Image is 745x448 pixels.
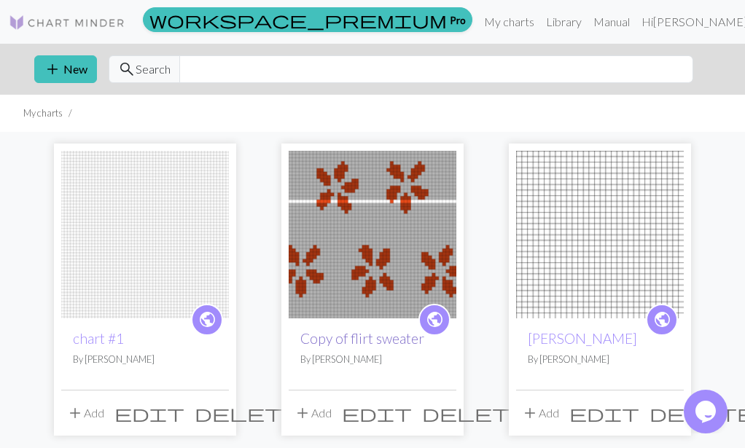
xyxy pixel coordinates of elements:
[684,390,730,433] iframe: chat widget
[646,304,678,336] a: public
[342,404,412,422] i: Edit
[198,308,217,331] span: public
[114,404,184,422] i: Edit
[34,55,97,83] button: New
[516,399,564,427] button: Add
[300,353,445,366] p: By [PERSON_NAME]
[540,7,588,36] a: Library
[569,403,639,423] span: edit
[66,403,84,423] span: add
[569,404,639,422] i: Edit
[417,399,532,427] button: Delete
[73,330,124,347] a: chart #1
[44,59,61,79] span: add
[521,403,539,423] span: add
[149,9,447,30] span: workspace_premium
[190,399,305,427] button: Delete
[61,399,109,427] button: Add
[23,106,63,120] li: My charts
[418,304,450,336] a: public
[61,151,229,318] img: chart #1
[342,403,412,423] span: edit
[114,403,184,423] span: edit
[118,59,136,79] span: search
[516,226,684,240] a: Tyler Chromakopia
[300,330,424,347] a: Copy of flirt sweater
[422,403,527,423] span: delete
[73,353,217,366] p: By [PERSON_NAME]
[61,226,229,240] a: chart #1
[289,399,337,427] button: Add
[588,7,636,36] a: Manual
[337,399,417,427] button: Edit
[143,7,472,32] a: Pro
[478,7,540,36] a: My charts
[564,399,644,427] button: Edit
[198,305,217,334] i: public
[653,305,671,334] i: public
[136,60,171,78] span: Search
[109,399,190,427] button: Edit
[195,403,300,423] span: delete
[426,305,444,334] i: public
[528,330,637,347] a: [PERSON_NAME]
[191,304,223,336] a: public
[426,308,444,331] span: public
[9,14,125,31] img: Logo
[294,403,311,423] span: add
[289,226,456,240] a: flirt sweater
[653,308,671,331] span: public
[516,151,684,318] img: Tyler Chromakopia
[289,151,456,318] img: flirt sweater
[528,353,672,366] p: By [PERSON_NAME]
